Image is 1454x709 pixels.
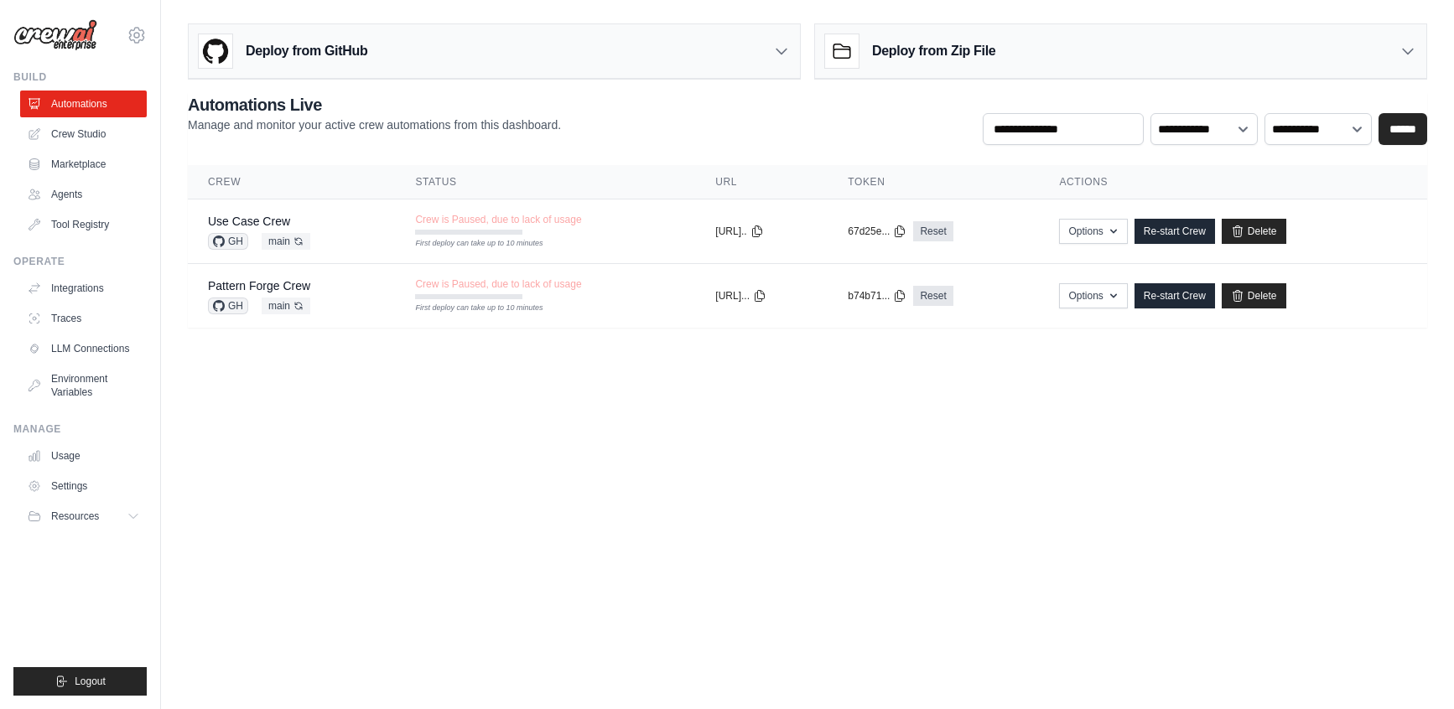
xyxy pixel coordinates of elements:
[13,70,147,84] div: Build
[1039,165,1427,199] th: Actions
[395,165,695,199] th: Status
[695,165,828,199] th: URL
[199,34,232,68] img: GitHub Logo
[1135,283,1215,308] a: Re-start Crew
[415,238,522,250] div: First deploy can take up to 10 minutes
[262,298,310,314] span: main
[1135,219,1215,244] a: Re-start Crew
[20,275,147,302] a: Integrations
[20,503,147,530] button: Resources
[828,165,1039,199] th: Token
[246,41,367,61] h3: Deploy from GitHub
[20,442,147,469] a: Usage
[188,165,395,199] th: Crew
[188,93,561,116] h2: Automations Live
[20,151,147,178] a: Marketplace
[848,225,906,238] button: 67d25e...
[13,19,97,51] img: Logo
[20,305,147,332] a: Traces
[13,422,147,436] div: Manage
[913,221,953,241] a: Reset
[1222,283,1286,308] a: Delete
[415,277,581,291] span: Crew is Paused, due to lack of usage
[1222,219,1286,244] a: Delete
[13,255,147,268] div: Operate
[20,121,147,147] a: Crew Studio
[208,233,248,250] span: GH
[51,510,99,523] span: Resources
[415,213,581,226] span: Crew is Paused, due to lack of usage
[20,211,147,238] a: Tool Registry
[262,233,310,250] span: main
[848,289,906,303] button: b74b71...
[13,667,147,696] button: Logout
[20,365,147,406] a: Environment Variables
[20,335,147,362] a: LLM Connections
[208,279,310,292] a: Pattern Forge Crew
[1059,219,1127,244] button: Options
[872,41,995,61] h3: Deploy from Zip File
[208,298,248,314] span: GH
[20,181,147,208] a: Agents
[75,675,106,688] span: Logout
[913,286,953,306] a: Reset
[208,215,290,228] a: Use Case Crew
[415,303,522,314] div: First deploy can take up to 10 minutes
[20,91,147,117] a: Automations
[188,116,561,133] p: Manage and monitor your active crew automations from this dashboard.
[1059,283,1127,308] button: Options
[20,473,147,499] a: Settings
